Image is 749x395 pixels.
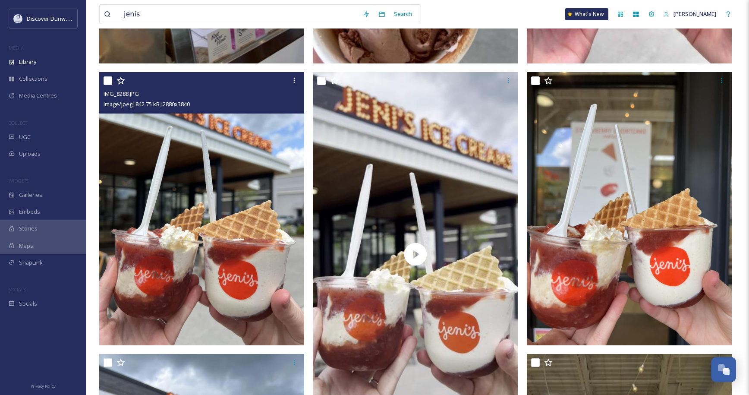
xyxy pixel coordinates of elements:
span: WIDGETS [9,177,28,184]
button: Open Chat [711,357,736,382]
img: IMG_8288.JPG [99,72,304,345]
span: Privacy Policy [31,383,56,389]
span: Collections [19,75,47,83]
img: 696246f7-25b9-4a35-beec-0db6f57a4831.png [14,14,22,23]
div: Search [390,6,416,22]
span: image/jpeg | 842.75 kB | 2880 x 3840 [104,100,190,108]
span: Maps [19,242,33,250]
span: UGC [19,133,31,141]
span: Galleries [19,191,42,199]
span: Discover Dunwoody [27,14,79,22]
img: IMG_8285.JPG [527,72,732,345]
span: Library [19,58,36,66]
span: IMG_8288.JPG [104,90,139,98]
a: [PERSON_NAME] [659,6,721,22]
input: Search your library [120,5,359,24]
span: [PERSON_NAME] [673,10,716,18]
span: Embeds [19,208,40,216]
span: Uploads [19,150,41,158]
span: SOCIALS [9,286,26,293]
span: Socials [19,300,37,308]
span: MEDIA [9,44,24,51]
span: Stories [19,224,38,233]
span: SnapLink [19,259,43,267]
a: Privacy Policy [31,380,56,391]
span: COLLECT [9,120,27,126]
span: Media Centres [19,92,57,100]
a: What's New [565,8,608,20]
